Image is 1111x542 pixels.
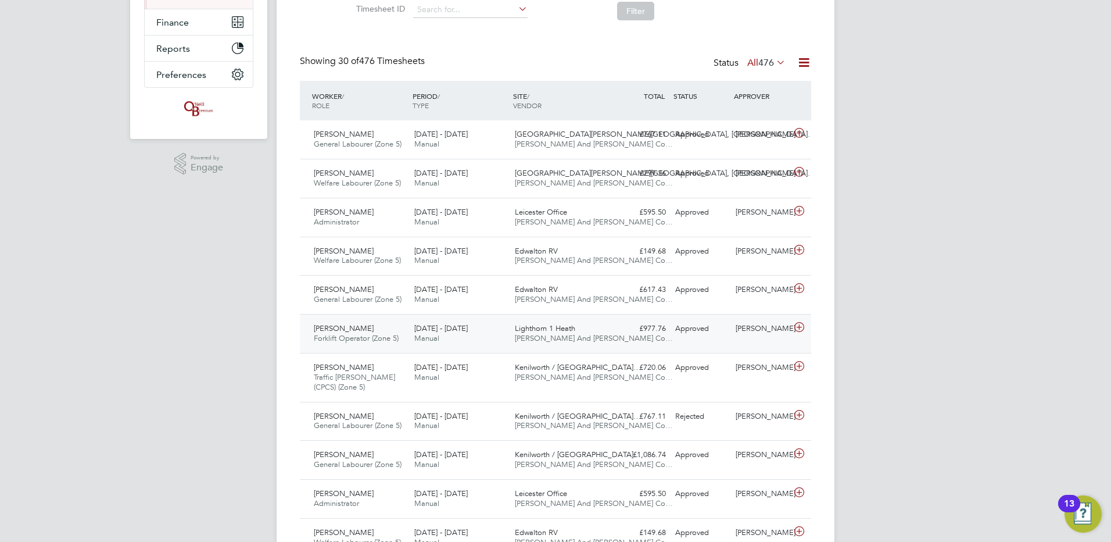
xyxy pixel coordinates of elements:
div: £617.43 [610,280,671,299]
div: [PERSON_NAME] [731,280,791,299]
div: [PERSON_NAME] [731,319,791,338]
span: [PERSON_NAME] [314,527,374,537]
span: [PERSON_NAME] [314,488,374,498]
div: WORKER [309,85,410,116]
span: [DATE] - [DATE] [414,207,468,217]
div: APPROVER [731,85,791,106]
div: £767.11 [610,125,671,144]
span: TYPE [413,101,429,110]
div: Rejected [671,407,731,426]
span: [DATE] - [DATE] [414,488,468,498]
span: [PERSON_NAME] [314,246,374,256]
div: 13 [1064,504,1074,519]
div: [PERSON_NAME] [731,203,791,222]
span: Leicester Office [515,207,567,217]
span: Manual [414,139,439,149]
span: Manual [414,498,439,508]
span: [GEOGRAPHIC_DATA][PERSON_NAME][GEOGRAPHIC_DATA], [GEOGRAPHIC_DATA]… [515,168,815,178]
button: Open Resource Center, 13 new notifications [1065,495,1102,533]
span: [PERSON_NAME] And [PERSON_NAME] Co… [515,294,673,304]
div: STATUS [671,85,731,106]
div: Approved [671,164,731,183]
div: Approved [671,280,731,299]
div: [PERSON_NAME] [731,445,791,465]
div: £720.06 [610,358,671,377]
span: [PERSON_NAME] [314,168,374,178]
span: General Labourer (Zone 5) [314,420,402,430]
span: Powered by [191,153,223,163]
span: Kenilworth / [GEOGRAPHIC_DATA]… [515,411,641,421]
span: [PERSON_NAME] [314,450,374,459]
span: [DATE] - [DATE] [414,411,468,421]
div: £299.36 [610,164,671,183]
span: [PERSON_NAME] And [PERSON_NAME] Co… [515,372,673,382]
a: Powered byEngage [174,153,224,175]
span: Manual [414,372,439,382]
span: Forklift Operator (Zone 5) [314,333,399,343]
label: Timesheet ID [353,3,405,14]
span: Welfare Labourer (Zone 5) [314,255,401,265]
button: Preferences [145,62,253,87]
div: £595.50 [610,484,671,504]
span: Manual [414,459,439,469]
span: Welfare Labourer (Zone 5) [314,178,401,188]
span: Leicester Office [515,488,567,498]
div: Status [714,55,788,72]
div: Approved [671,319,731,338]
div: [PERSON_NAME] [731,358,791,377]
span: / [438,91,440,101]
span: / [342,91,344,101]
span: / [527,91,529,101]
span: Manual [414,217,439,227]
span: Lighthorn 1 Heath [515,323,575,333]
span: [DATE] - [DATE] [414,323,468,333]
div: Approved [671,484,731,504]
span: Kenilworth / [GEOGRAPHIC_DATA]… [515,362,641,372]
span: [PERSON_NAME] [314,129,374,139]
span: Administrator [314,498,359,508]
input: Search for... [413,2,528,18]
div: SITE [510,85,611,116]
span: [DATE] - [DATE] [414,450,468,459]
span: Manual [414,420,439,430]
span: Manual [414,333,439,343]
span: [GEOGRAPHIC_DATA][PERSON_NAME][GEOGRAPHIC_DATA], [GEOGRAPHIC_DATA]… [515,129,815,139]
span: Finance [156,17,189,28]
div: £595.50 [610,203,671,222]
div: [PERSON_NAME] [731,164,791,183]
div: £767.11 [610,407,671,426]
div: Approved [671,203,731,222]
a: Go to home page [144,99,253,118]
span: General Labourer (Zone 5) [314,294,402,304]
div: [PERSON_NAME] [731,484,791,504]
span: [DATE] - [DATE] [414,168,468,178]
div: PERIOD [410,85,510,116]
span: [DATE] - [DATE] [414,284,468,294]
label: All [747,57,786,69]
span: [PERSON_NAME] [314,284,374,294]
span: Manual [414,255,439,265]
div: [PERSON_NAME] [731,242,791,261]
span: ROLE [312,101,329,110]
div: Showing [300,55,427,67]
span: VENDOR [513,101,542,110]
span: [PERSON_NAME] And [PERSON_NAME] Co… [515,333,673,343]
span: [PERSON_NAME] And [PERSON_NAME] Co… [515,178,673,188]
span: Manual [414,294,439,304]
span: TOTAL [644,91,665,101]
div: Approved [671,358,731,377]
img: oneillandbrennan-logo-retina.png [182,99,216,118]
span: General Labourer (Zone 5) [314,459,402,469]
div: £1,086.74 [610,445,671,465]
span: Kenilworth / [GEOGRAPHIC_DATA]… [515,450,641,459]
span: [PERSON_NAME] And [PERSON_NAME] Co… [515,498,673,508]
span: Edwalton RV [515,284,558,294]
span: [PERSON_NAME] [314,411,374,421]
span: [PERSON_NAME] And [PERSON_NAME] Co… [515,217,673,227]
button: Finance [145,9,253,35]
div: Approved [671,242,731,261]
span: 476 [758,57,774,69]
span: Manual [414,178,439,188]
button: Filter [617,2,654,20]
span: Administrator [314,217,359,227]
